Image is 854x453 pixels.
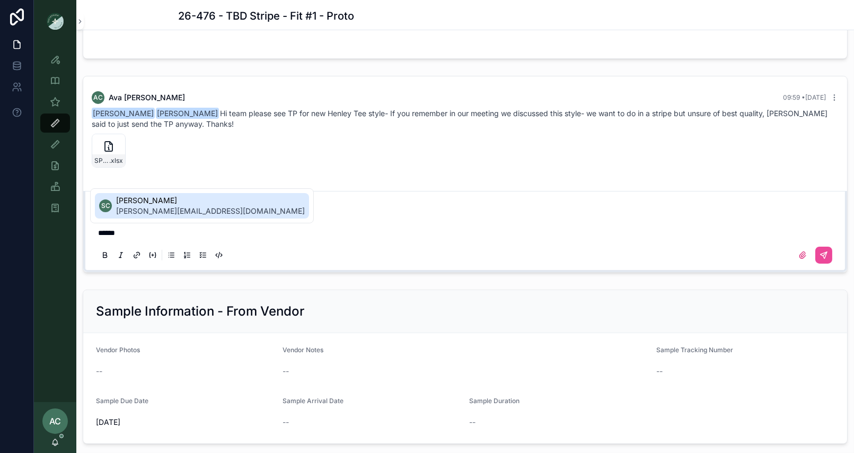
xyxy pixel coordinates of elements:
span: -- [656,366,663,377]
img: App logo [47,13,64,30]
span: SP26-TN#26-476_Stripe-Henley-Tee_VW_ [94,156,109,165]
span: [PERSON_NAME] [92,108,155,119]
span: Sample Tracking Number [656,346,733,354]
span: Ava [PERSON_NAME] [109,92,185,103]
h1: 26-476 - TBD Stripe - Fit #1 - Proto [178,8,354,23]
h2: Sample Information - From Vendor [96,303,304,320]
span: 09:59 • [DATE] [783,93,826,101]
span: [PERSON_NAME] [156,108,219,119]
span: SC [101,202,110,210]
div: Suggested mentions [90,188,314,223]
span: -- [283,417,289,428]
span: Sample Due Date [96,397,148,405]
span: [DATE] [96,417,274,428]
span: Sample Arrival Date [283,397,344,405]
span: -- [470,417,476,428]
span: .xlsx [109,156,123,165]
span: AC [93,93,103,102]
span: -- [96,366,102,377]
span: Sample Duration [470,397,520,405]
span: Vendor Photos [96,346,140,354]
span: [PERSON_NAME][EMAIL_ADDRESS][DOMAIN_NAME] [116,206,305,216]
span: -- [283,366,289,377]
span: AC [49,415,61,428]
div: scrollable content [34,42,76,231]
span: Hi team please see TP for new Henley Tee style- If you remember in our meeting we discussed this ... [92,109,827,128]
span: [PERSON_NAME] [116,195,305,206]
span: Vendor Notes [283,346,323,354]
